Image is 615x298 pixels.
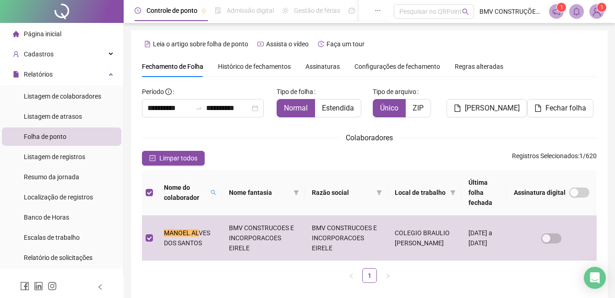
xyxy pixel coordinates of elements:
span: ZIP [413,104,424,112]
span: Único [380,104,398,112]
span: Tipo de folha [277,87,313,97]
span: pushpin [201,8,207,14]
img: 66634 [590,5,604,18]
span: clock-circle [135,7,141,14]
td: BMV CONSTRUCOES E INCORPORACOES EIRELE [305,215,387,261]
span: Histórico de fechamentos [218,63,291,70]
span: left [97,284,103,290]
span: Listagem de colaboradores [24,93,101,100]
span: facebook [20,281,29,291]
span: dashboard [348,7,355,14]
span: info-circle [165,88,172,95]
span: Folha de ponto [24,133,66,140]
button: Limpar todos [142,151,205,166]
span: Período [142,88,164,95]
li: Próxima página [381,268,395,283]
span: Fechar folha [545,103,586,114]
span: Faça um tour [327,40,365,48]
span: filter [376,190,382,195]
span: Configurações de fechamento [354,63,440,70]
span: Tipo de arquivo [373,87,416,97]
span: bell [572,7,581,16]
span: Resumo da jornada [24,173,79,181]
span: Controle de ponto [147,7,197,14]
span: Razão social [312,188,373,198]
span: search [462,8,469,15]
span: filter [448,186,457,199]
span: file [454,105,461,112]
span: 1 [600,4,604,11]
span: Nome do colaborador [164,182,207,203]
span: swap-right [195,105,202,112]
span: Relatórios [24,71,53,78]
span: Listagem de registros [24,153,85,160]
span: Assinatura digital [514,188,566,198]
li: Página anterior [344,268,359,283]
span: filter [375,186,384,199]
span: BMV CONSTRUÇÕES E INCORPORAÇÕES [479,6,544,17]
span: Escalas de trabalho [24,234,80,241]
th: Última folha fechada [461,170,506,215]
span: Colaboradores [346,133,393,142]
span: history [318,41,324,47]
span: Admissão digital [227,7,274,14]
td: BMV CONSTRUCOES E INCORPORACOES EIRELE [222,215,305,261]
span: check-square [149,155,156,161]
span: file [534,105,542,112]
td: COLEGIO BRAULIO [PERSON_NAME] [387,215,461,261]
mark: MANOEL AL [164,229,199,237]
button: [PERSON_NAME] [446,99,527,117]
span: Registros Selecionados [512,152,578,160]
span: file [13,71,19,77]
span: file-text [144,41,151,47]
span: : 1 / 620 [512,151,597,166]
a: 1 [363,269,376,282]
span: Página inicial [24,30,61,38]
span: Cadastros [24,50,54,58]
span: sun [282,7,288,14]
span: 1 [560,4,563,11]
span: Fechamento de Folha [142,63,203,70]
span: file-done [215,7,221,14]
span: Relatório de solicitações [24,254,93,261]
span: Estendida [322,104,354,112]
span: right [385,273,391,279]
td: [DATE] a [DATE] [461,215,506,261]
div: Open Intercom Messenger [584,267,606,289]
span: home [13,31,19,37]
span: Localização de registros [24,193,93,201]
span: Banco de Horas [24,214,69,221]
sup: 1 [557,3,566,12]
span: youtube [257,41,264,47]
span: user-add [13,51,19,57]
li: 1 [362,268,377,283]
span: Regras alteradas [455,63,503,70]
span: Normal [284,104,308,112]
span: filter [294,190,299,195]
span: [PERSON_NAME] [465,103,520,114]
span: ellipsis [375,7,381,14]
button: left [344,268,359,283]
span: filter [292,186,301,199]
span: Listagem de atrasos [24,113,82,120]
sup: Atualize o seu contato no menu Meus Dados [597,3,606,12]
span: search [211,190,216,195]
span: left [348,273,354,279]
span: notification [552,7,561,16]
span: Gestão de férias [294,7,340,14]
span: Assinaturas [305,63,340,70]
span: linkedin [34,281,43,291]
span: Assista o vídeo [266,40,309,48]
span: filter [450,190,456,195]
span: Limpar todos [159,153,197,163]
span: search [209,181,218,204]
span: Nome fantasia [229,188,290,198]
span: to [195,105,202,112]
span: Local de trabalho [395,188,446,198]
button: Fechar folha [527,99,593,117]
span: instagram [48,281,57,291]
button: right [381,268,395,283]
span: Leia o artigo sobre folha de ponto [153,40,248,48]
